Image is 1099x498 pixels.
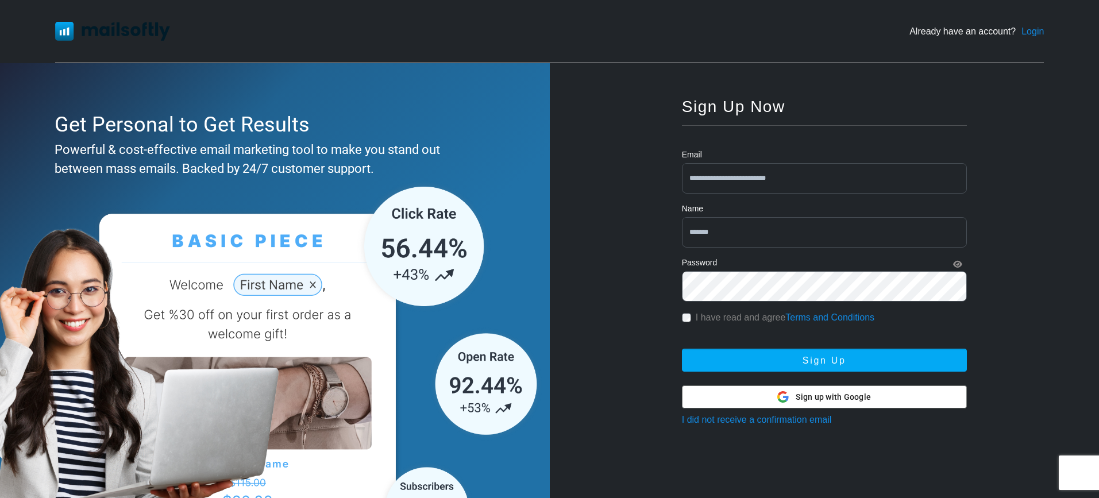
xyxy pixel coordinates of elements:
[682,385,967,408] button: Sign up with Google
[55,140,489,178] div: Powerful & cost-effective email marketing tool to make you stand out between mass emails. Backed ...
[55,22,170,40] img: Mailsoftly
[682,349,967,372] button: Sign Up
[1021,25,1044,38] a: Login
[696,311,874,325] label: I have read and agree
[682,415,832,424] a: I did not receive a confirmation email
[682,257,717,269] label: Password
[909,25,1044,38] div: Already have an account?
[953,260,962,268] i: Show Password
[682,149,702,161] label: Email
[682,203,703,215] label: Name
[796,391,871,403] span: Sign up with Google
[55,109,489,140] div: Get Personal to Get Results
[682,98,785,115] span: Sign Up Now
[785,312,874,322] a: Terms and Conditions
